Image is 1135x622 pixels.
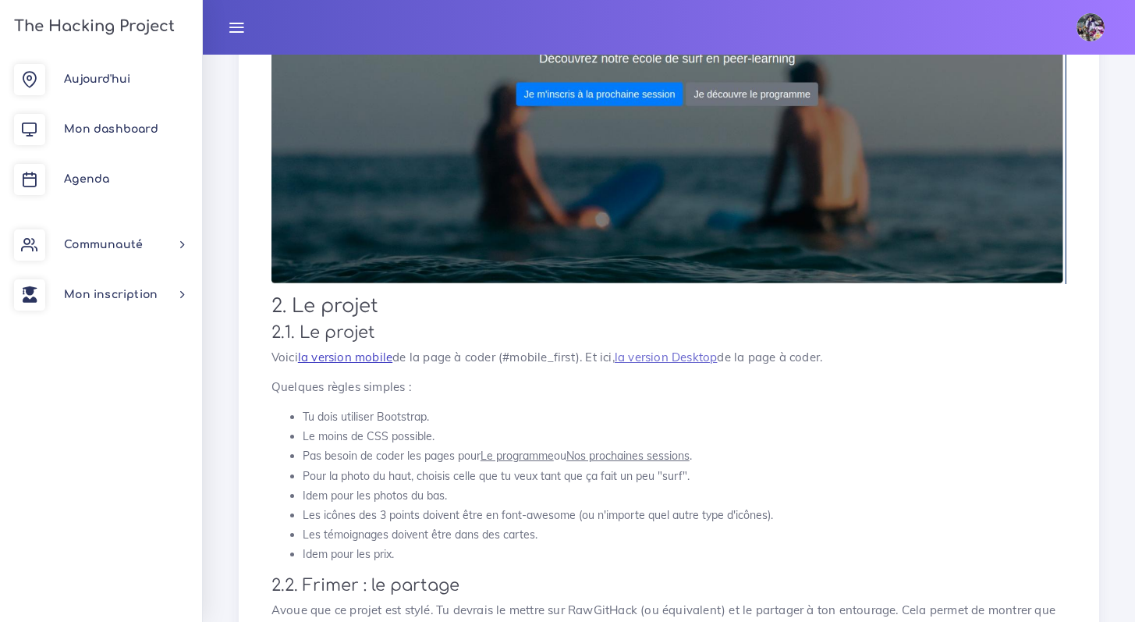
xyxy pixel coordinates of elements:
li: Pas besoin de coder les pages pour ou . [303,446,1066,466]
p: Voici de la page à coder (#mobile_first). Et ici, de la page à coder. [271,348,1066,367]
span: Mon dashboard [64,123,158,135]
h3: 2.2. Frimer : le partage [271,576,1066,595]
span: Communauté [64,239,143,251]
span: Mon inscription [64,289,158,300]
h3: 2.1. Le projet [271,323,1066,343]
a: la version mobile [298,350,392,364]
li: Le moins de CSS possible. [303,427,1066,446]
u: Le programme [481,449,554,463]
h2: 2. Le projet [271,295,1066,318]
span: Aujourd'hui [64,73,130,85]
h3: The Hacking Project [9,18,175,35]
li: Idem pour les photos du bas. [303,486,1066,506]
span: Agenda [64,173,109,185]
li: Les témoignages doivent être dans des cartes. [303,525,1066,545]
u: Nos prochaines sessions [566,449,690,463]
img: eg54bupqcshyolnhdacp.jpg [1076,13,1105,41]
a: la version Desktop [615,350,718,364]
li: Les icônes des 3 points doivent être en font-awesome (ou n'importe quel autre type d'icônes). [303,506,1066,525]
li: Tu dois utiliser Bootstrap. [303,407,1066,427]
li: Pour la photo du haut, choisis celle que tu veux tant que ça fait un peu "surf". [303,467,1066,486]
li: Idem pour les prix. [303,545,1066,564]
p: Quelques règles simples : [271,378,1066,396]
